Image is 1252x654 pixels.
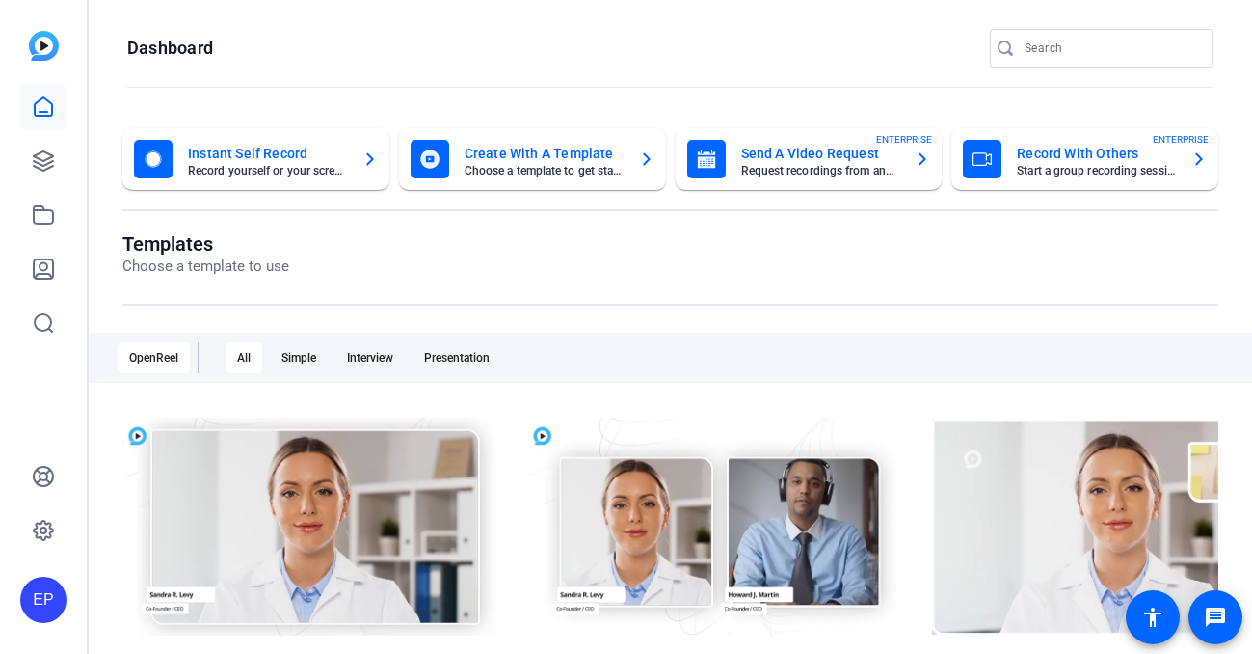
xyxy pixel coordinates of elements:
[122,128,389,190] button: Instant Self RecordRecord yourself or your screen
[465,142,624,165] mat-card-title: Create With A Template
[676,128,943,190] button: Send A Video RequestRequest recordings from anyone, anywhereENTERPRISE
[335,342,405,373] div: Interview
[226,342,262,373] div: All
[876,132,932,147] span: ENTERPRISE
[951,128,1218,190] button: Record With OthersStart a group recording sessionENTERPRISE
[20,577,67,623] div: EP
[413,342,501,373] div: Presentation
[1141,606,1164,629] mat-icon: accessibility
[270,342,328,373] div: Simple
[1017,165,1176,177] mat-card-subtitle: Start a group recording session
[188,165,347,177] mat-card-subtitle: Record yourself or your screen
[1204,606,1227,629] mat-icon: message
[741,165,900,177] mat-card-subtitle: Request recordings from anyone, anywhere
[465,165,624,177] mat-card-subtitle: Choose a template to get started
[188,142,347,165] mat-card-title: Instant Self Record
[29,31,59,61] img: blue-gradient.svg
[127,37,213,60] h1: Dashboard
[399,128,666,190] button: Create With A TemplateChoose a template to get started
[118,342,190,373] div: OpenReel
[122,232,289,256] h1: Templates
[122,256,289,278] p: Choose a template to use
[1025,37,1198,60] input: Search
[741,142,900,165] mat-card-title: Send A Video Request
[1017,142,1176,165] mat-card-title: Record With Others
[1153,132,1209,147] span: ENTERPRISE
